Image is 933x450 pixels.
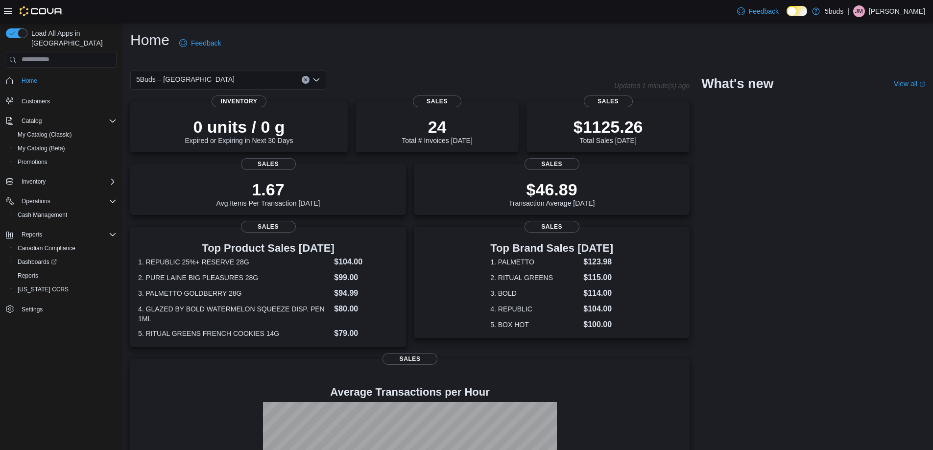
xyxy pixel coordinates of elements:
[10,128,120,142] button: My Catalog (Classic)
[302,76,310,84] button: Clear input
[22,97,50,105] span: Customers
[185,117,293,137] p: 0 units / 0 g
[525,158,579,170] span: Sales
[10,269,120,283] button: Reports
[312,76,320,84] button: Open list of options
[413,95,462,107] span: Sales
[14,129,76,141] a: My Catalog (Classic)
[574,117,643,137] p: $1125.26
[847,5,849,17] p: |
[18,303,117,315] span: Settings
[18,195,54,207] button: Operations
[18,115,117,127] span: Catalog
[14,270,117,282] span: Reports
[490,257,579,267] dt: 1. PALMETTO
[894,80,925,88] a: View allExternal link
[138,329,330,338] dt: 5. RITUAL GREENS FRENCH COOKIES 14G
[2,194,120,208] button: Operations
[18,229,117,240] span: Reports
[490,304,579,314] dt: 4. REPUBLIC
[22,306,43,313] span: Settings
[14,242,79,254] a: Canadian Compliance
[18,95,117,107] span: Customers
[583,303,613,315] dd: $104.00
[2,302,120,316] button: Settings
[191,38,221,48] span: Feedback
[2,228,120,241] button: Reports
[490,320,579,330] dt: 5. BOX HOT
[18,95,54,107] a: Customers
[18,176,49,188] button: Inventory
[136,73,235,85] span: 5Buds – [GEOGRAPHIC_DATA]
[490,288,579,298] dt: 3. BOLD
[138,288,330,298] dt: 3. PALMETTO GOLDBERRY 28G
[334,256,398,268] dd: $104.00
[334,328,398,339] dd: $79.00
[14,142,69,154] a: My Catalog (Beta)
[175,33,225,53] a: Feedback
[130,30,169,50] h1: Home
[584,95,633,107] span: Sales
[18,304,47,315] a: Settings
[10,208,120,222] button: Cash Management
[22,77,37,85] span: Home
[2,114,120,128] button: Catalog
[138,257,330,267] dt: 1. REPUBLIC 25%+ RESERVE 28G
[853,5,865,17] div: Julie Murdock
[2,73,120,88] button: Home
[18,272,38,280] span: Reports
[490,273,579,283] dt: 2. RITUAL GREENS
[14,284,117,295] span: Washington CCRS
[14,256,117,268] span: Dashboards
[14,129,117,141] span: My Catalog (Classic)
[14,256,61,268] a: Dashboards
[14,209,117,221] span: Cash Management
[18,74,117,87] span: Home
[185,117,293,144] div: Expired or Expiring in Next 30 Days
[701,76,773,92] h2: What's new
[14,142,117,154] span: My Catalog (Beta)
[138,242,398,254] h3: Top Product Sales [DATE]
[402,117,472,144] div: Total # Invoices [DATE]
[18,229,46,240] button: Reports
[509,180,595,207] div: Transaction Average [DATE]
[27,28,117,48] span: Load All Apps in [GEOGRAPHIC_DATA]
[14,156,51,168] a: Promotions
[402,117,472,137] p: 24
[10,155,120,169] button: Promotions
[14,209,71,221] a: Cash Management
[614,82,690,90] p: Updated 1 minute(s) ago
[22,178,46,186] span: Inventory
[334,303,398,315] dd: $80.00
[10,255,120,269] a: Dashboards
[216,180,320,199] p: 1.67
[20,6,63,16] img: Cova
[10,283,120,296] button: [US_STATE] CCRS
[18,285,69,293] span: [US_STATE] CCRS
[583,319,613,331] dd: $100.00
[14,284,72,295] a: [US_STATE] CCRS
[583,256,613,268] dd: $123.98
[241,221,296,233] span: Sales
[583,287,613,299] dd: $114.00
[919,81,925,87] svg: External link
[138,386,682,398] h4: Average Transactions per Hour
[18,176,117,188] span: Inventory
[869,5,925,17] p: [PERSON_NAME]
[383,353,437,365] span: Sales
[18,131,72,139] span: My Catalog (Classic)
[212,95,266,107] span: Inventory
[22,117,42,125] span: Catalog
[2,175,120,189] button: Inventory
[18,115,46,127] button: Catalog
[334,287,398,299] dd: $94.99
[18,158,48,166] span: Promotions
[733,1,783,21] a: Feedback
[525,221,579,233] span: Sales
[138,304,330,324] dt: 4. GLAZED BY BOLD WATERMELON SQUEEZE DISP. PEN 1ML
[216,180,320,207] div: Avg Items Per Transaction [DATE]
[18,211,67,219] span: Cash Management
[583,272,613,284] dd: $115.00
[18,258,57,266] span: Dashboards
